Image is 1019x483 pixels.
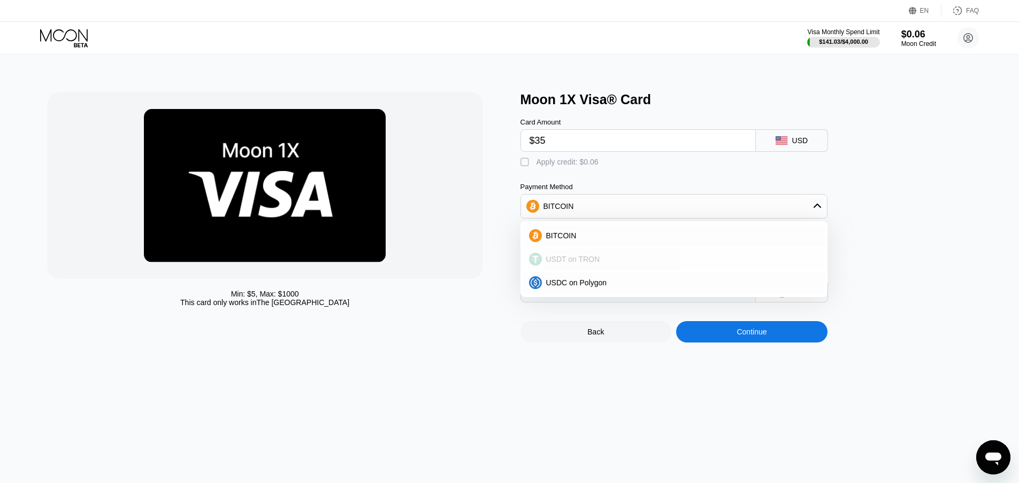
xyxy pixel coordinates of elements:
[676,321,828,342] div: Continue
[901,29,936,40] div: $0.06
[537,158,599,166] div: Apply credit: $0.06
[966,7,979,14] div: FAQ
[524,272,824,293] div: USDC on Polygon
[524,248,824,270] div: USDT on TRON
[520,321,672,342] div: Back
[976,440,1010,474] iframe: Кнопка запуска окна обмена сообщениями
[920,7,929,14] div: EN
[520,92,983,107] div: Moon 1X Visa® Card
[587,328,604,336] div: Back
[737,328,767,336] div: Continue
[543,202,574,211] div: BITCOIN
[530,130,747,151] input: $0.00
[546,255,600,263] span: USDT on TRON
[520,183,828,191] div: Payment Method
[524,225,824,246] div: BITCOIN
[546,231,577,240] span: BITCOIN
[546,278,607,287] span: USDC on Polygon
[521,196,827,217] div: BITCOIN
[807,28,879,36] div: Visa Monthly Spend Limit
[901,40,936,48] div: Moon Credit
[909,5,941,16] div: EN
[180,298,349,307] div: This card only works in The [GEOGRAPHIC_DATA]
[807,28,879,48] div: Visa Monthly Spend Limit$141.03/$4,000.00
[792,136,808,145] div: USD
[231,290,299,298] div: Min: $ 5 , Max: $ 1000
[520,157,531,168] div: 
[941,5,979,16] div: FAQ
[901,29,936,48] div: $0.06Moon Credit
[819,38,868,45] div: $141.03 / $4,000.00
[520,118,756,126] div: Card Amount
